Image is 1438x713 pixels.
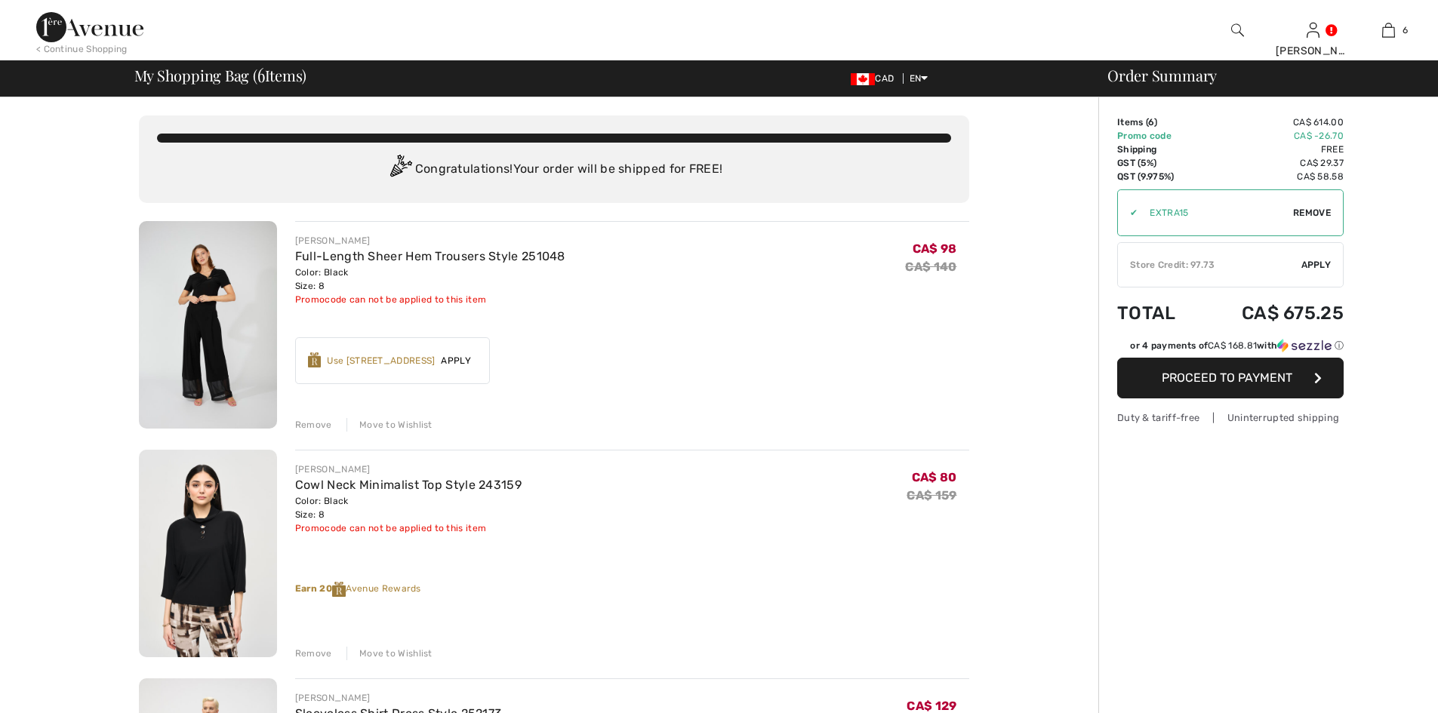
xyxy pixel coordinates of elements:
div: Order Summary [1089,68,1429,83]
span: CA$ 168.81 [1208,340,1257,351]
input: Promo code [1138,190,1293,235]
div: Duty & tariff-free | Uninterrupted shipping [1117,410,1344,425]
td: CA$ -26.70 [1199,129,1344,143]
span: CAD [851,73,900,84]
a: Cowl Neck Minimalist Top Style 243159 [295,478,522,492]
span: CA$ 98 [913,241,957,256]
td: Free [1199,143,1344,156]
div: Use [STREET_ADDRESS] [327,354,435,367]
div: Congratulations! Your order will be shipped for FREE! [157,155,951,185]
div: [PERSON_NAME] [1276,43,1350,59]
td: CA$ 675.25 [1199,287,1344,339]
div: ✔ [1118,206,1138,220]
div: Store Credit: 97.73 [1118,258,1301,272]
strong: Earn 20 [295,583,346,594]
div: Promocode can not be applied to this item [295,521,522,535]
a: 6 [1351,21,1425,39]
a: Full-Length Sheer Hem Trousers Style 251048 [295,249,565,263]
span: EN [910,73,928,84]
s: CA$ 159 [907,488,956,502]
div: Avenue Rewards [295,582,969,597]
td: QST (9.975%) [1117,170,1199,183]
span: Remove [1293,206,1331,220]
img: Full-Length Sheer Hem Trousers Style 251048 [139,221,277,429]
button: Proceed to Payment [1117,358,1344,398]
img: Cowl Neck Minimalist Top Style 243159 [139,450,277,657]
img: search the website [1231,21,1244,39]
img: My Info [1307,21,1319,39]
span: Proceed to Payment [1162,370,1292,385]
img: My Bag [1382,21,1395,39]
div: Color: Black Size: 8 [295,266,565,293]
span: Apply [435,354,477,367]
div: or 4 payments of with [1130,339,1344,352]
span: CA$ 129 [907,699,956,713]
span: CA$ 80 [912,470,957,484]
div: < Continue Shopping [36,42,128,56]
td: Shipping [1117,143,1199,156]
span: Apply [1301,258,1332,272]
a: Sign In [1307,23,1319,37]
div: Move to Wishlist [346,418,433,432]
div: [PERSON_NAME] [295,234,565,247]
div: Remove [295,418,332,432]
td: CA$ 29.37 [1199,156,1344,170]
span: 6 [257,64,265,84]
td: CA$ 58.58 [1199,170,1344,183]
div: or 4 payments ofCA$ 168.81withSezzle Click to learn more about Sezzle [1117,339,1344,358]
div: Color: Black Size: 8 [295,494,522,521]
img: Canadian Dollar [851,73,875,85]
span: My Shopping Bag ( Items) [134,68,307,83]
td: Promo code [1117,129,1199,143]
img: Reward-Logo.svg [332,582,346,597]
div: Move to Wishlist [346,647,433,660]
img: 1ère Avenue [36,12,143,42]
td: Items ( ) [1117,115,1199,129]
td: Total [1117,287,1199,339]
s: CA$ 140 [905,260,956,274]
img: Congratulation2.svg [385,155,415,185]
span: 6 [1403,23,1408,37]
td: CA$ 614.00 [1199,115,1344,129]
img: Reward-Logo.svg [308,352,322,367]
div: Remove [295,647,332,660]
td: GST (5%) [1117,156,1199,170]
img: Sezzle [1277,339,1332,352]
div: [PERSON_NAME] [295,463,522,476]
span: 6 [1148,117,1154,128]
div: [PERSON_NAME] [295,691,503,705]
div: Promocode can not be applied to this item [295,293,565,306]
